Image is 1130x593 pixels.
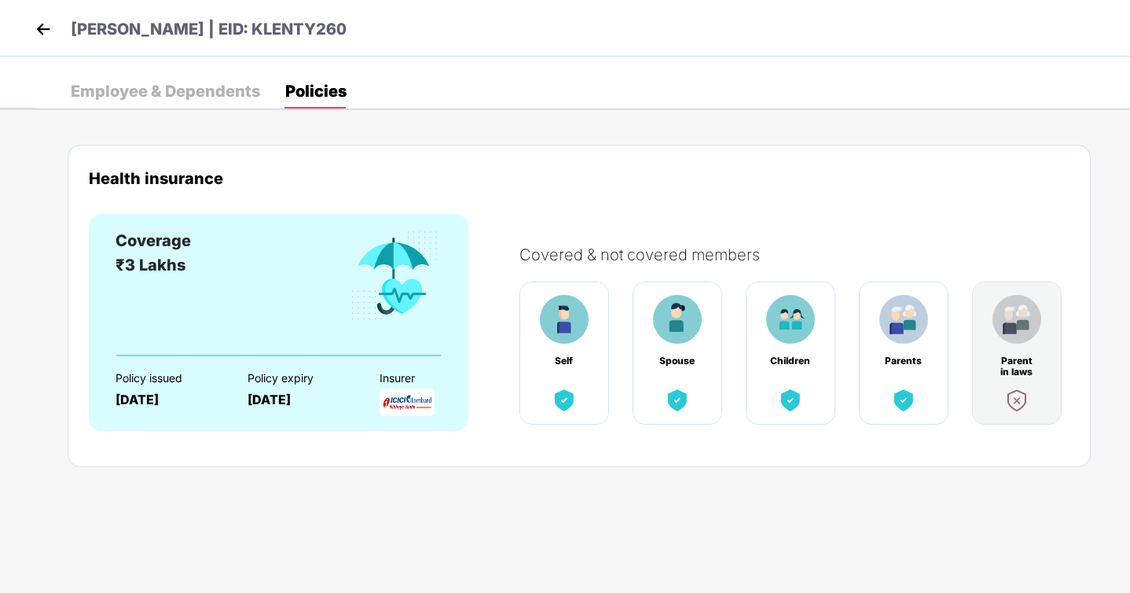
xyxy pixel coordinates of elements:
div: [DATE] [116,392,220,407]
img: benefitCardImg [1003,386,1031,414]
img: benefitCardImg [348,229,441,323]
div: Policy expiry [248,372,352,385]
img: benefitCardImg [550,386,578,414]
div: Insurer [380,372,484,385]
img: benefitCardImg [766,295,815,344]
div: Spouse [657,355,698,366]
img: benefitCardImg [879,295,928,344]
div: Parents [883,355,924,366]
img: benefitCardImg [890,386,918,414]
div: Parent in laws [996,355,1037,366]
div: Health insurance [89,169,1069,187]
img: InsurerLogo [380,389,435,416]
img: benefitCardImg [776,386,805,414]
img: benefitCardImg [540,295,589,344]
div: Self [544,355,585,366]
div: Employee & Dependents [71,83,260,99]
div: Policy issued [116,372,220,385]
img: back [31,17,55,41]
div: Coverage [116,229,191,253]
img: benefitCardImg [992,295,1041,344]
div: Covered & not covered members [519,245,1085,264]
div: [DATE] [248,392,352,407]
span: ₹3 Lakhs [116,256,185,274]
div: Children [770,355,811,366]
img: benefitCardImg [663,386,692,414]
div: Policies [285,83,347,99]
img: benefitCardImg [653,295,702,344]
p: [PERSON_NAME] | EID: KLENTY260 [71,17,347,42]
